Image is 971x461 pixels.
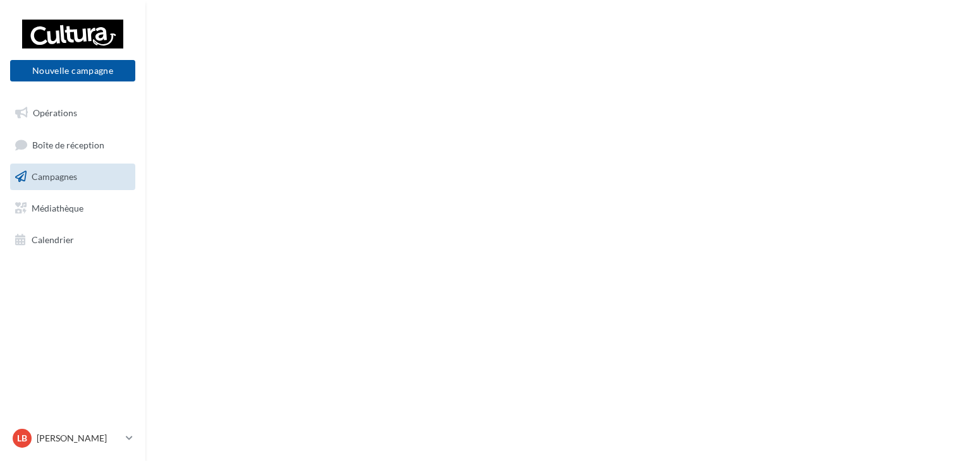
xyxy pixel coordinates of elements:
[8,131,138,159] a: Boîte de réception
[8,227,138,253] a: Calendrier
[32,139,104,150] span: Boîte de réception
[8,195,138,222] a: Médiathèque
[33,107,77,118] span: Opérations
[8,164,138,190] a: Campagnes
[32,234,74,244] span: Calendrier
[10,60,135,81] button: Nouvelle campagne
[37,432,121,445] p: [PERSON_NAME]
[8,100,138,126] a: Opérations
[32,203,83,213] span: Médiathèque
[17,432,27,445] span: LB
[32,171,77,182] span: Campagnes
[10,426,135,450] a: LB [PERSON_NAME]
